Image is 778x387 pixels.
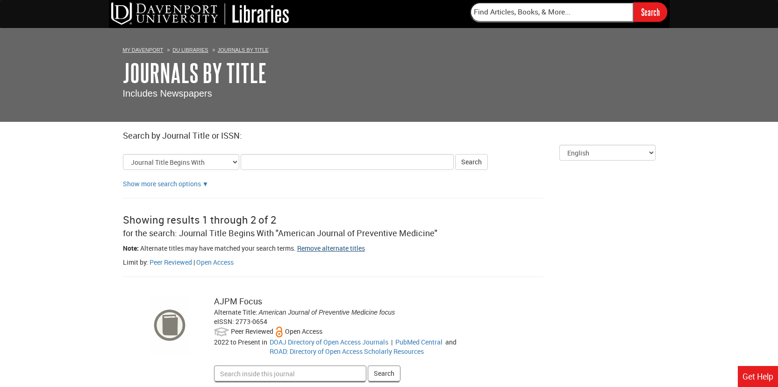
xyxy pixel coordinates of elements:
[262,338,267,346] span: in
[214,308,257,317] span: Alternate Title:
[214,338,270,356] div: 2022
[123,179,201,188] a: Show more search options
[285,327,322,336] span: Open Access
[123,244,139,253] span: Note:
[270,338,388,346] a: Go to DOAJ Directory of Open Access Journals
[196,258,234,267] a: Filter by peer open access
[214,326,229,338] img: Peer Reviewed:
[259,309,395,316] span: American Journal of Preventive Medicine focus
[368,366,400,381] button: Search
[231,327,273,336] span: Peer Reviewed
[123,131,656,141] h2: Search by Journal Title or ISSN:
[202,179,209,188] a: Show more search options
[230,338,260,346] span: to Present
[444,338,458,346] span: and
[218,47,269,53] a: Journals By Title
[149,296,191,354] img: cover image for: AJPM Focus
[123,213,276,226] span: Showing results 1 through 2 of 2
[123,258,148,267] span: Limit by:
[470,2,634,22] input: Find Articles, Books, & More...
[123,87,656,100] p: Includes Newspapers
[634,2,667,21] input: Search
[123,227,437,239] span: for the search: Journal Title Begins With "American Journal of Preventive Medicine"
[275,326,284,338] img: Open Access:
[172,47,208,53] a: DU Libraries
[270,347,424,356] a: Go to ROAD: Directory of Open Access Scholarly Resources
[395,338,443,346] a: Go to PubMed Central
[455,154,488,170] button: Search
[150,258,192,267] a: Filter by peer reviewed
[297,244,365,253] a: Remove alternate titles
[123,58,267,87] a: Journals By Title
[214,366,366,381] input: Search inside this journal
[738,366,778,387] a: Get Help
[214,296,519,308] div: AJPM Focus
[193,258,195,267] span: |
[390,338,394,346] span: |
[214,317,519,326] div: eISSN: 2773-0654
[111,2,289,25] img: DU Libraries
[123,47,164,53] a: My Davenport
[123,45,656,54] ol: Breadcrumbs
[140,244,296,253] span: Alternate titles may have matched your search terms.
